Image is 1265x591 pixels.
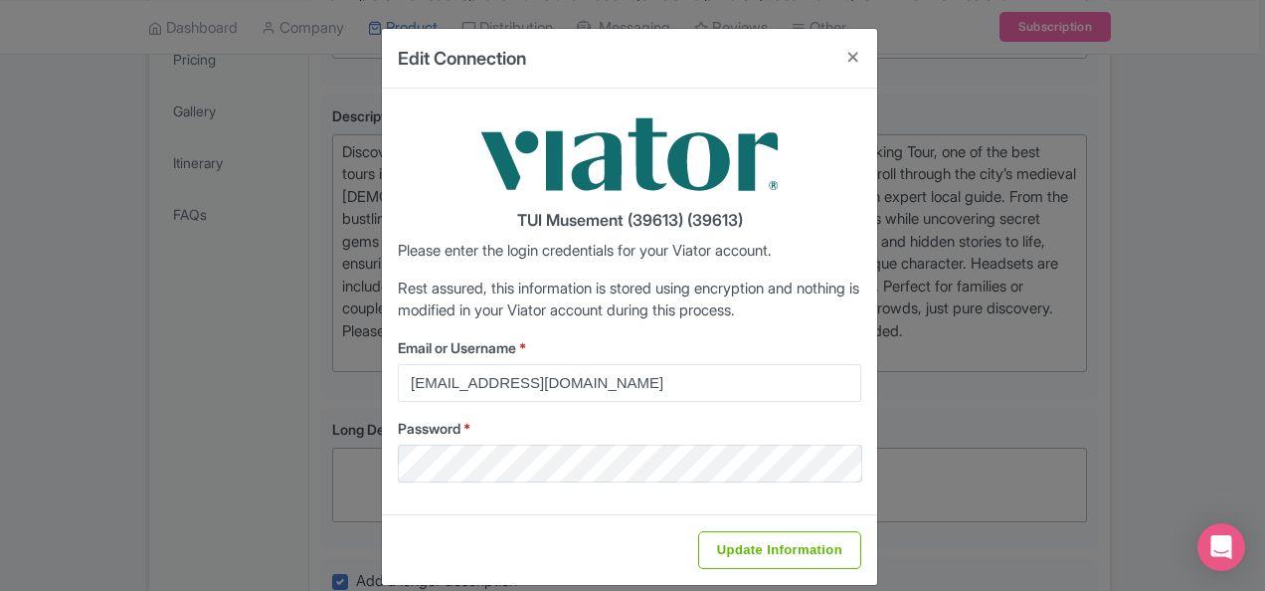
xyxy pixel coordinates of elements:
h4: TUI Musement (39613) (39613) [398,212,861,230]
span: Email or Username [398,339,516,356]
input: Update Information [698,531,861,569]
img: viator-9033d3fb01e0b80761764065a76b653a.png [480,104,779,204]
p: Please enter the login credentials for your Viator account. [398,240,861,263]
div: Open Intercom Messenger [1197,523,1245,571]
p: Rest assured, this information is stored using encryption and nothing is modified in your Viator ... [398,278,861,322]
h4: Edit Connection [398,45,526,72]
button: Close [829,29,877,86]
span: Password [398,420,460,437]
